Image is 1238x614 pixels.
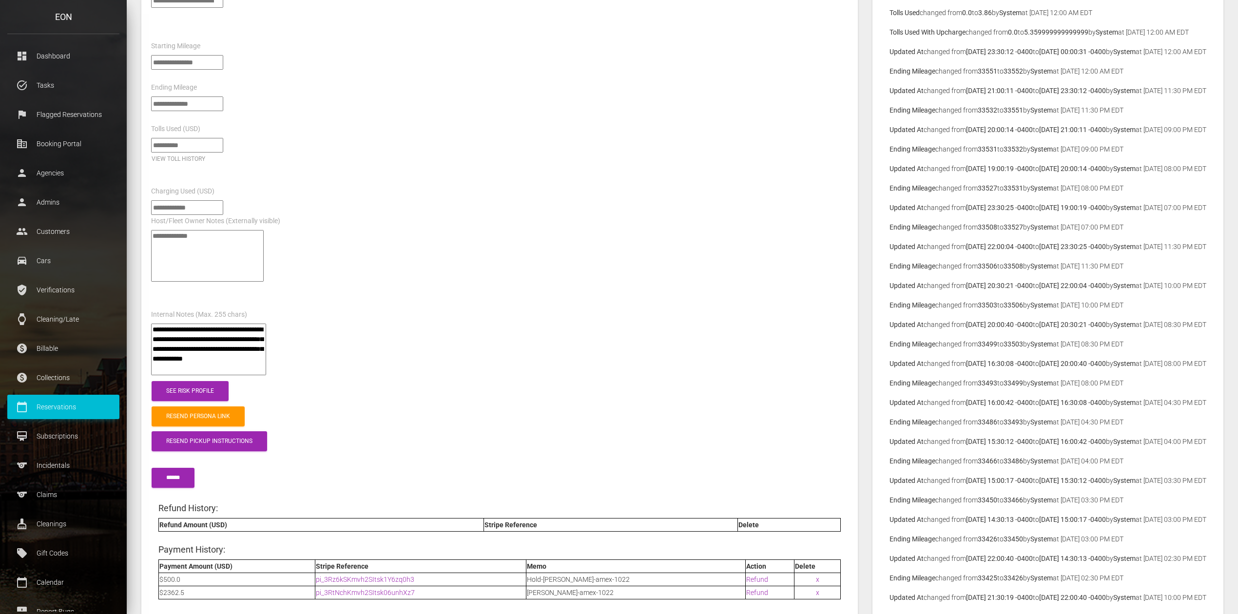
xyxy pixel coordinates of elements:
p: changed from to by at [DATE] 08:00 PM EDT [890,163,1206,174]
a: card_membership Subscriptions [7,424,119,448]
b: [DATE] 21:30:19 -0400 [966,594,1033,601]
b: Updated At [890,360,924,367]
b: System [1030,301,1053,309]
b: System [1030,145,1053,153]
a: Refund [746,589,768,596]
b: Ending Mileage [890,106,935,114]
th: Delete [794,560,841,573]
th: Refund Amount (USD) [159,518,484,532]
b: Updated At [890,594,924,601]
p: Collections [15,370,112,385]
b: 33499 [1004,379,1023,387]
b: System [1113,399,1136,406]
h4: Payment History: [158,543,841,556]
a: people Customers [7,219,119,244]
b: 33506 [1004,301,1023,309]
th: Delete [737,518,840,532]
a: person Admins [7,190,119,214]
b: 33503 [978,301,997,309]
button: View toll history [152,155,205,163]
b: Updated At [890,243,924,250]
h4: Refund History: [158,502,841,514]
p: changed from to by at [DATE] 04:00 PM EDT [890,455,1206,467]
p: changed from to by at [DATE] 07:00 PM EDT [890,221,1206,233]
p: changed from to by at [DATE] 11:30 PM EDT [890,104,1206,116]
p: changed from to by at [DATE] 08:30 PM EDT [890,338,1206,350]
p: Gift Codes [15,546,112,560]
p: Claims [15,487,112,502]
b: Updated At [890,321,924,328]
a: x [816,589,819,596]
a: sports Claims [7,482,119,507]
b: [DATE] 22:00:40 -0400 [966,555,1033,562]
p: Tasks [15,78,112,93]
b: 33426 [978,535,997,543]
b: Updated At [890,87,924,95]
p: changed from to by at [DATE] 08:00 PM EDT [890,358,1206,369]
b: Ending Mileage [890,262,935,270]
b: 33508 [978,223,997,231]
th: Memo [526,560,746,573]
a: calendar_today Calendar [7,570,119,595]
p: Admins [15,195,112,210]
b: Ending Mileage [890,379,935,387]
a: watch Cleaning/Late [7,307,119,331]
p: changed from to by at [DATE] 12:00 AM EDT [890,65,1206,77]
a: cleaning_services Cleanings [7,512,119,536]
b: [DATE] 23:30:12 -0400 [966,48,1033,56]
b: System [1113,48,1136,56]
b: Updated At [890,165,924,173]
b: [DATE] 21:00:11 -0400 [966,87,1033,95]
label: Tolls Used (USD) [151,124,200,134]
b: 33508 [1004,262,1023,270]
a: See Risk Profile [152,381,229,401]
b: [DATE] 16:30:08 -0400 [1039,399,1106,406]
b: Ending Mileage [890,418,935,426]
b: Updated At [890,48,924,56]
b: 0.0 [962,9,972,17]
a: Resend Persona Link [152,406,245,426]
b: System [999,9,1022,17]
b: System [1030,457,1053,465]
p: changed from to by at [DATE] 12:00 AM EDT [890,7,1206,19]
th: Payment Amount (USD) [159,560,315,573]
p: changed from to by at [DATE] 03:00 PM EDT [890,514,1206,525]
b: Ending Mileage [890,301,935,309]
b: System [1113,438,1136,445]
b: 33532 [1004,145,1023,153]
b: 33503 [1004,340,1023,348]
p: changed from to by at [DATE] 09:00 PM EDT [890,124,1206,135]
b: System [1113,594,1136,601]
a: person Agencies [7,161,119,185]
b: 33551 [978,67,997,75]
b: System [1030,223,1053,231]
b: [DATE] 19:00:19 -0400 [1039,204,1106,211]
b: Updated At [890,555,924,562]
b: System [1113,282,1136,289]
p: Reservations [15,400,112,414]
b: 33486 [978,418,997,426]
b: System [1113,360,1136,367]
a: x [816,576,819,583]
td: [PERSON_NAME]-amex-1022 [526,586,746,599]
a: corporate_fare Booking Portal [7,132,119,156]
b: System [1030,379,1053,387]
b: System [1030,184,1053,192]
b: Updated At [890,282,924,289]
th: Action [745,560,794,573]
p: changed from to by at [DATE] 07:00 PM EDT [890,202,1206,213]
b: [DATE] 15:30:12 -0400 [966,438,1033,445]
td: Hold-[PERSON_NAME]-amex-1022 [526,573,746,586]
p: changed from to by at [DATE] 02:30 PM EDT [890,553,1206,564]
b: Ending Mileage [890,223,935,231]
b: System [1113,204,1136,211]
b: [DATE] 16:30:08 -0400 [966,360,1033,367]
b: [DATE] 21:00:11 -0400 [1039,126,1106,134]
b: System [1096,28,1118,36]
p: changed from to by at [DATE] 12:00 AM EDT [890,26,1206,38]
label: Charging Used (USD) [151,187,214,196]
b: System [1030,340,1053,348]
b: System [1113,321,1136,328]
b: 33450 [978,496,997,504]
p: changed from to by at [DATE] 03:30 PM EDT [890,494,1206,506]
